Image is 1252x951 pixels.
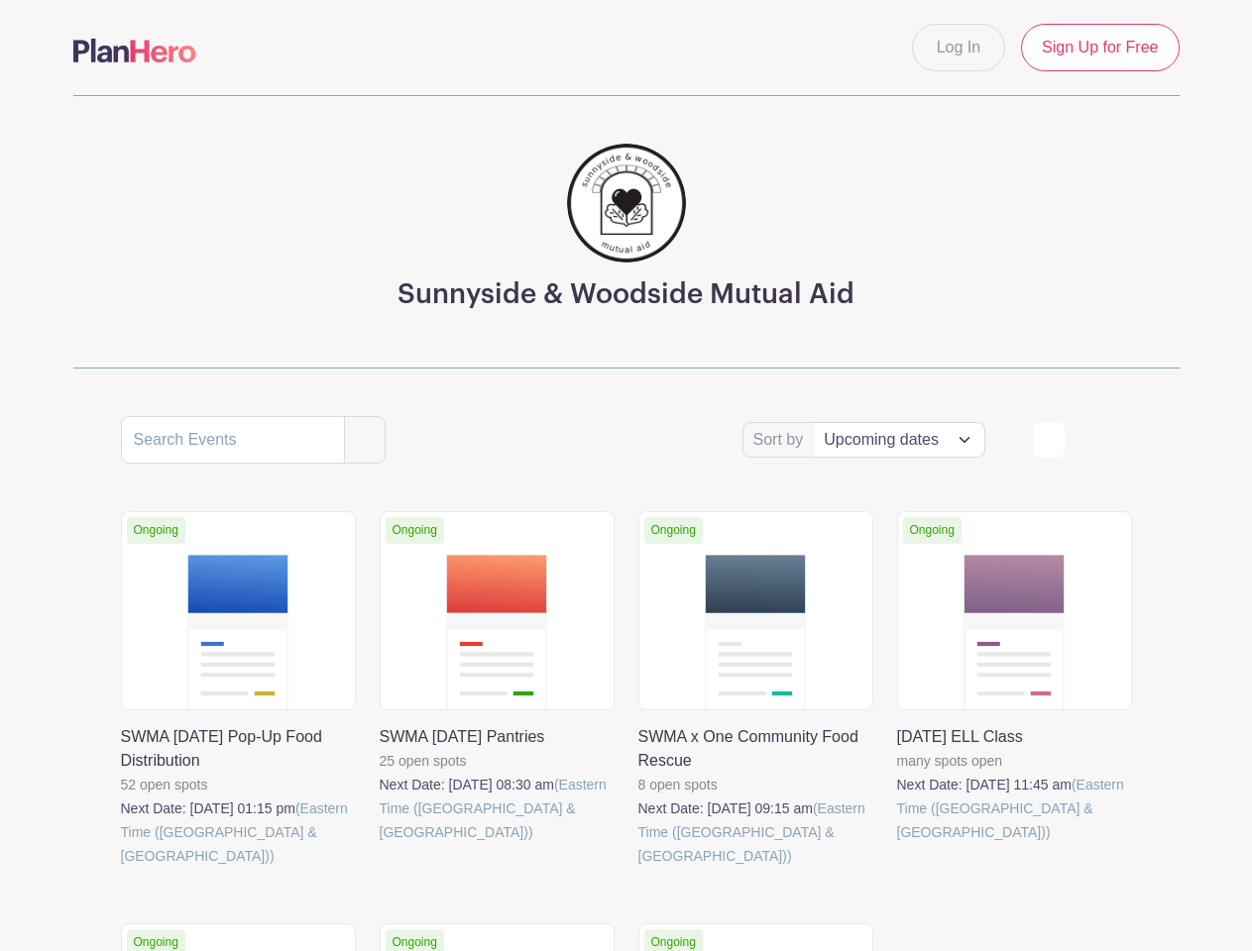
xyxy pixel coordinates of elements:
div: order and view [1033,422,1132,458]
img: 256.png [567,144,686,263]
a: Sign Up for Free [1021,24,1179,71]
input: Search Events [121,416,345,464]
h3: Sunnyside & Woodside Mutual Aid [398,278,854,312]
label: Sort by [753,428,810,452]
img: logo-507f7623f17ff9eddc593b1ce0a138ce2505c220e1c5a4e2b4648c50719b7d32.svg [73,39,196,62]
a: Log In [912,24,1005,71]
